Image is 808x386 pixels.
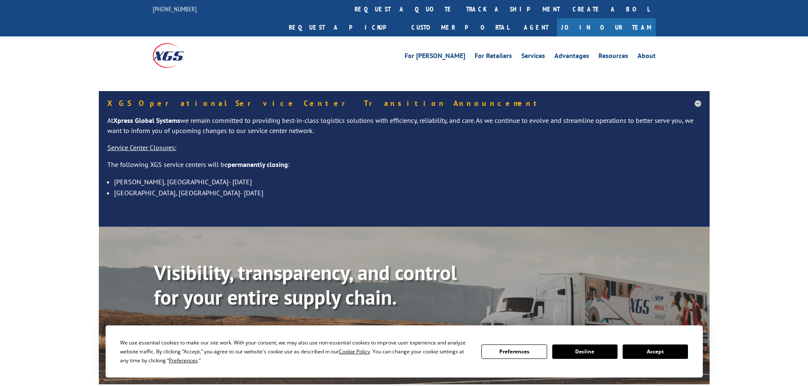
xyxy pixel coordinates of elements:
[228,160,288,169] strong: permanently closing
[120,338,471,365] div: We use essential cookies to make our site work. With your consent, we may also use non-essential ...
[405,18,515,36] a: Customer Portal
[637,53,656,62] a: About
[405,53,465,62] a: For [PERSON_NAME]
[107,160,701,177] p: The following XGS service centers will be :
[114,176,701,187] li: [PERSON_NAME], [GEOGRAPHIC_DATA]- [DATE]
[107,116,701,143] p: At we remain committed to providing best-in-class logistics solutions with efficiency, reliabilit...
[552,344,618,359] button: Decline
[598,53,628,62] a: Resources
[557,18,656,36] a: Join Our Team
[154,259,457,310] b: Visibility, transparency, and control for your entire supply chain.
[107,143,176,152] u: Service Center Closures:
[475,53,512,62] a: For Retailers
[107,100,701,107] h5: XGS Operational Service Center Transition Announcement
[153,5,197,13] a: [PHONE_NUMBER]
[623,344,688,359] button: Accept
[114,187,701,198] li: [GEOGRAPHIC_DATA], [GEOGRAPHIC_DATA]- [DATE]
[169,357,198,364] span: Preferences
[282,18,405,36] a: Request a pickup
[339,348,370,355] span: Cookie Policy
[521,53,545,62] a: Services
[481,344,547,359] button: Preferences
[113,116,180,125] strong: Xpress Global Systems
[106,325,703,378] div: Cookie Consent Prompt
[515,18,557,36] a: Agent
[554,53,589,62] a: Advantages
